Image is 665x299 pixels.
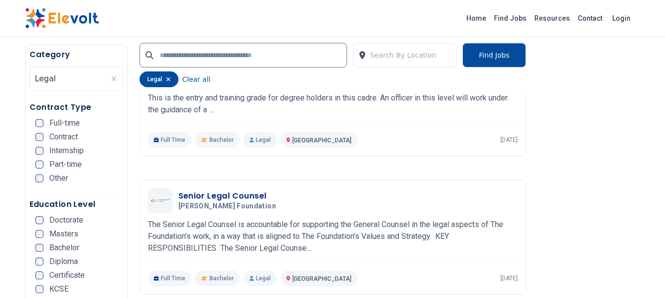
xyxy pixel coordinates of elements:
[49,285,69,293] span: KCSE
[35,147,43,155] input: Internship
[49,161,82,168] span: Part-time
[148,80,518,116] p: The officer will report to the Principal Legal Officer. The appointment shall be Permanent and Pe...
[148,132,192,148] p: Full Time
[490,10,530,26] a: Find Jobs
[462,43,525,67] button: Find Jobs
[30,101,123,113] h5: Contract Type
[49,133,78,141] span: Contract
[49,230,78,238] span: Masters
[35,230,43,238] input: Masters
[35,216,43,224] input: Doctorate
[49,174,68,182] span: Other
[178,202,276,211] span: [PERSON_NAME] Foundation
[292,275,351,282] span: [GEOGRAPHIC_DATA]
[210,136,234,144] span: Bachelor
[178,190,280,202] h3: Senior Legal Counsel
[148,219,518,254] p: The Senior Legal Counsel is accountable for supporting the General Counsel in the legal aspects o...
[148,188,518,286] a: Fred Hollows FoundationSenior Legal Counsel[PERSON_NAME] FoundationThe Senior Legal Counsel is ac...
[30,199,123,210] h5: Education Level
[148,50,518,148] a: National Crime Research Centre (NCRC)Legal Officer INational Crime Research Centre (NCRC)The offi...
[49,119,80,127] span: Full-time
[49,271,85,279] span: Certificate
[574,10,606,26] a: Contact
[616,252,665,299] iframe: Chat Widget
[35,119,43,127] input: Full-time
[35,271,43,279] input: Certificate
[35,161,43,168] input: Part-time
[150,199,170,202] img: Fred Hollows Foundation
[35,258,43,266] input: Diploma
[530,10,574,26] a: Resources
[500,274,518,282] p: [DATE]
[244,270,277,286] p: Legal
[182,71,210,87] button: Clear all
[606,8,636,28] a: Login
[244,132,277,148] p: Legal
[148,270,192,286] p: Full Time
[25,8,99,29] img: Elevolt
[462,10,490,26] a: Home
[49,244,79,252] span: Bachelor
[35,285,43,293] input: KCSE
[35,174,43,182] input: Other
[49,147,84,155] span: Internship
[210,274,234,282] span: Bachelor
[49,216,83,224] span: Doctorate
[49,258,78,266] span: Diploma
[292,137,351,144] span: [GEOGRAPHIC_DATA]
[30,49,123,61] h5: Category
[500,136,518,144] p: [DATE]
[35,133,43,141] input: Contract
[35,244,43,252] input: Bachelor
[140,71,178,87] div: legal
